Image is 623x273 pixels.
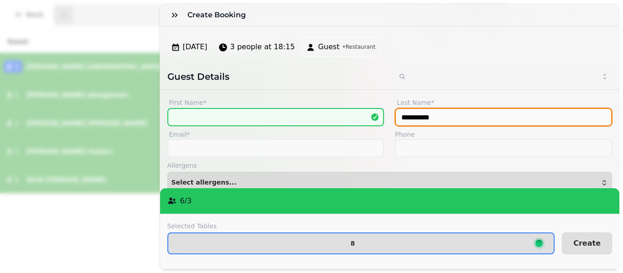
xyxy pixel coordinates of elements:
button: Select allergens... [167,172,613,194]
p: 6 / 3 [180,196,192,206]
span: 3 people at 18:15 [230,41,295,52]
span: Select allergens... [171,179,237,186]
span: Guest [318,41,339,52]
label: Last Name* [395,97,612,108]
span: • Restaurant [342,43,375,51]
span: [DATE] [183,41,208,52]
label: Email* [167,130,384,139]
h3: Create Booking [187,10,249,21]
label: First Name* [167,97,384,108]
button: Create [562,232,612,254]
p: 8 [350,240,355,247]
label: Allergens [167,161,613,170]
span: Create [573,240,601,247]
button: 8 [167,232,555,254]
label: Selected Tables [167,221,555,231]
h2: Guest Details [167,70,386,83]
label: Phone [395,130,612,139]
